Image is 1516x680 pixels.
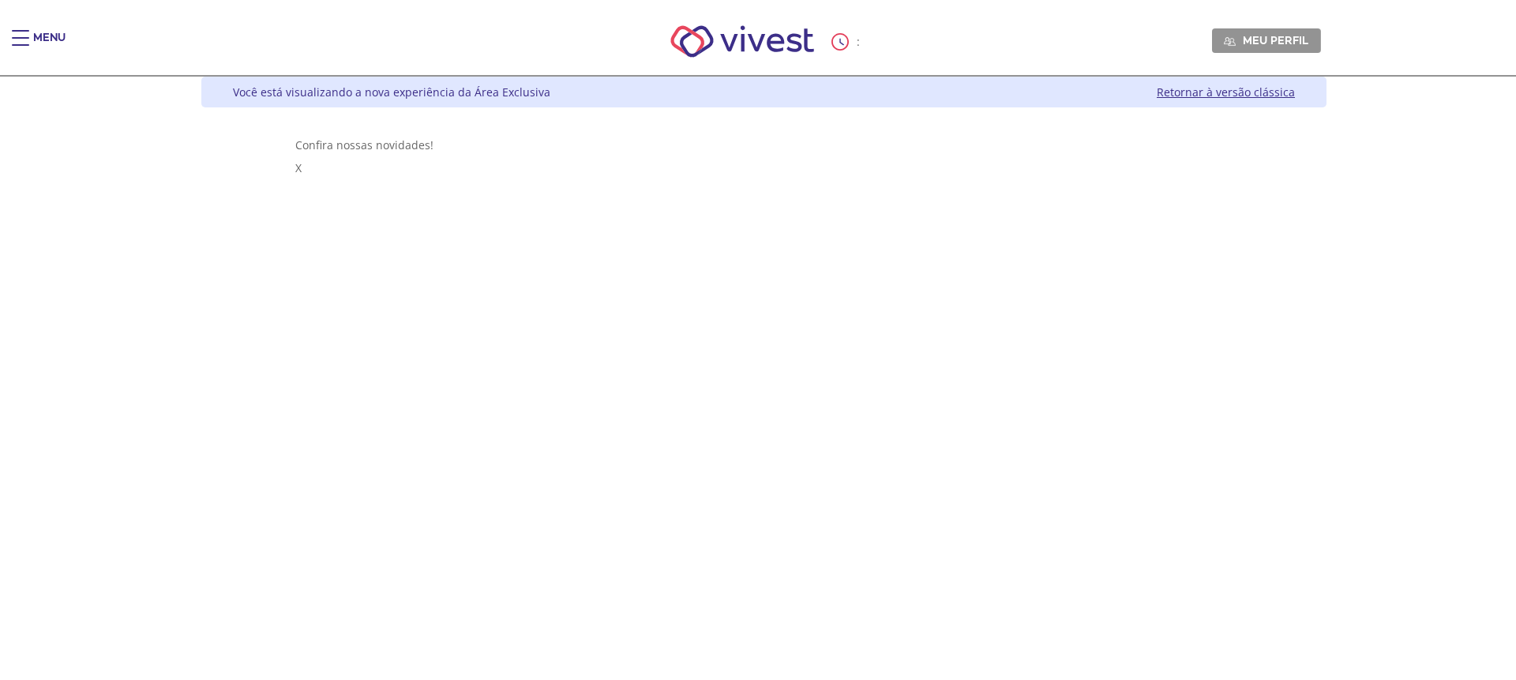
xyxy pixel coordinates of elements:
[33,30,66,62] div: Menu
[1243,33,1308,47] span: Meu perfil
[295,137,1233,152] div: Confira nossas novidades!
[1212,28,1321,52] a: Meu perfil
[295,160,302,175] span: X
[233,85,550,100] div: Você está visualizando a nova experiência da Área Exclusiva
[1157,85,1295,100] a: Retornar à versão clássica
[653,8,832,75] img: Vivest
[189,77,1326,680] div: Vivest
[1224,36,1236,47] img: Meu perfil
[831,33,863,51] div: :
